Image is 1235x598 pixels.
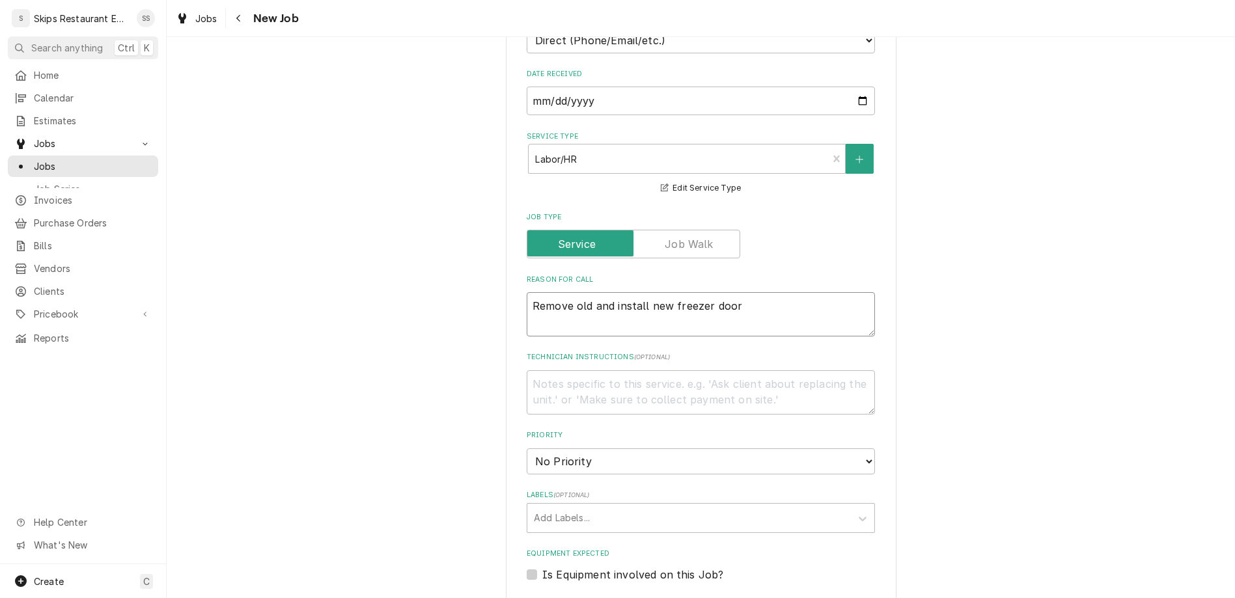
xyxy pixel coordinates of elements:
span: Home [34,68,152,82]
span: C [143,575,150,588]
label: Technician Instructions [527,352,875,362]
label: Date Received [527,69,875,79]
span: Create [34,576,64,587]
label: Job Type [527,212,875,223]
span: ( optional ) [634,353,671,360]
a: Bills [8,235,158,256]
label: Priority [527,430,875,441]
div: Labels [527,490,875,532]
div: Reason For Call [527,275,875,336]
span: Estimates [34,114,152,128]
div: Service Type [527,131,875,196]
div: Technician Instructions [527,352,875,414]
input: yyyy-mm-dd [527,87,875,115]
a: Jobs [8,156,158,177]
a: Go to What's New [8,534,158,556]
button: Edit Service Type [659,180,743,197]
span: Jobs [34,159,152,173]
label: Equipment Expected [527,549,875,559]
div: Skips Restaurant Equipment [34,12,130,25]
span: Jobs [34,137,132,150]
a: Go to Help Center [8,511,158,533]
span: ( optional ) [553,491,590,498]
span: Invoices [34,193,152,207]
div: Date Received [527,69,875,115]
a: Vendors [8,258,158,279]
span: New Job [249,10,299,27]
a: Invoices [8,189,158,211]
a: Go to Pricebook [8,303,158,325]
div: Equipment Expected [527,549,875,582]
svg: Create New Service [855,155,863,164]
span: What's New [34,538,150,552]
button: Create New Service [846,144,873,174]
div: Priority [527,430,875,474]
div: Shan Skipper's Avatar [137,9,155,27]
span: Search anything [31,41,103,55]
a: Clients [8,280,158,302]
span: Ctrl [118,41,135,55]
a: Go to Jobs [8,133,158,154]
span: Jobs [195,12,217,25]
span: Vendors [34,262,152,275]
button: Search anythingCtrlK [8,36,158,59]
span: Clients [34,284,152,298]
span: K [144,41,150,55]
div: Job Type [527,212,875,258]
span: Bills [34,239,152,252]
textarea: Remove old and install new freezer door [527,292,875,336]
span: Reports [34,331,152,345]
a: Reports [8,327,158,349]
a: Purchase Orders [8,212,158,234]
a: Home [8,64,158,86]
span: Help Center [34,515,150,529]
a: Calendar [8,87,158,109]
a: Job Series [8,178,158,200]
label: Is Equipment involved on this Job? [542,567,723,582]
label: Labels [527,490,875,500]
div: SS [137,9,155,27]
a: Estimates [8,110,158,131]
a: Jobs [171,8,223,29]
span: Pricebook [34,307,132,321]
div: S [12,9,30,27]
button: Navigate back [229,8,249,29]
span: Purchase Orders [34,216,152,230]
label: Reason For Call [527,275,875,285]
label: Service Type [527,131,875,142]
span: Calendar [34,91,152,105]
span: Job Series [34,182,152,196]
